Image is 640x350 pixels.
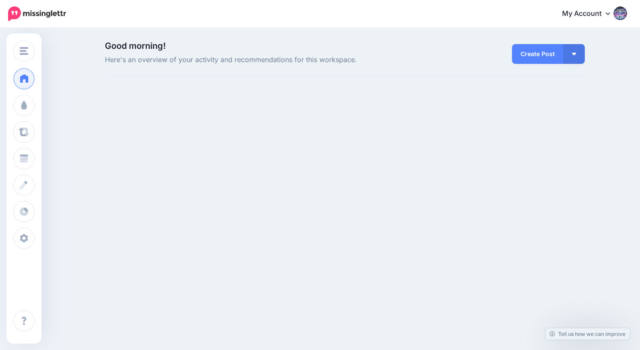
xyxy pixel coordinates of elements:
[105,54,420,66] span: Here's an overview of your activity and recommendations for this workspace.
[512,44,563,64] a: Create Post
[105,41,166,51] span: Good morning!
[554,3,627,24] a: My Account
[8,6,66,21] img: Missinglettr
[20,47,28,55] img: menu.png
[572,53,576,55] img: arrow-down-white.png
[545,328,630,340] a: Tell us how we can improve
